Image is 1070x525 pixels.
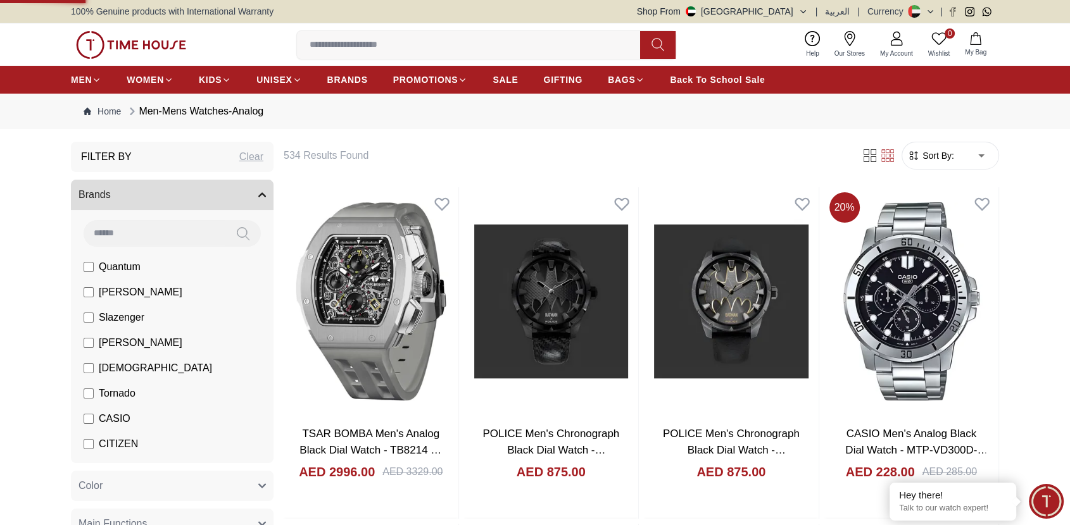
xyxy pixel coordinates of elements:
span: CITIZEN [99,436,138,452]
p: Talk to our watch expert! [899,503,1007,514]
a: PROMOTIONS [393,68,468,91]
a: MEN [71,68,101,91]
span: BRANDS [327,73,368,86]
div: Men-Mens Watches-Analog [126,104,263,119]
span: GUESS [99,462,134,477]
h4: AED 228.00 [846,463,915,481]
a: Whatsapp [982,7,991,16]
button: العربية [825,5,850,18]
img: CASIO Men's Analog Black Dial Watch - MTP-VD300D-1EUDF [824,187,999,416]
a: Help [798,28,827,61]
a: SALE [493,68,518,91]
img: United Arab Emirates [686,6,696,16]
a: Facebook [948,7,957,16]
a: 0Wishlist [921,28,957,61]
span: 100% Genuine products with International Warranty [71,5,274,18]
div: AED 3329.00 [382,464,443,479]
button: My Bag [957,30,994,59]
nav: Breadcrumb [71,94,999,129]
span: Wishlist [923,49,955,58]
span: Help [801,49,824,58]
span: Tornado [99,386,135,401]
button: Sort By: [907,149,954,162]
span: UNISEX [256,73,292,86]
a: UNISEX [256,68,301,91]
span: Color [79,478,103,493]
a: KIDS [199,68,231,91]
a: Our Stores [827,28,872,61]
h4: AED 875.00 [696,463,765,481]
span: Sort By: [920,149,954,162]
button: Brands [71,180,274,210]
h4: AED 2996.00 [299,463,375,481]
div: Clear [239,149,263,164]
span: SALE [493,73,518,86]
span: My Bag [960,47,991,57]
a: CASIO Men's Analog Black Dial Watch - MTP-VD300D-1EUDF [845,428,988,472]
button: Color [71,471,274,501]
input: [DEMOGRAPHIC_DATA] [84,363,94,373]
span: [PERSON_NAME] [99,335,182,350]
div: Currency [867,5,909,18]
span: MEN [71,73,92,86]
input: CASIO [84,414,94,424]
input: [PERSON_NAME] [84,287,94,297]
img: TSAR BOMBA Men's Analog Black Dial Watch - TB8214 C-Grey [284,187,458,416]
a: BAGS [608,68,645,91]
a: GIFTING [543,68,582,91]
img: POLICE Men's Chronograph Black Dial Watch - PEWGA0075502 [464,187,639,416]
span: WOMEN [127,73,164,86]
span: | [940,5,943,18]
span: [PERSON_NAME] [99,285,182,300]
img: POLICE Men's Chronograph Black Dial Watch - PEWGA0075501 [644,187,819,416]
a: BRANDS [327,68,368,91]
a: POLICE Men's Chronograph Black Dial Watch - PEWGA0075502 [482,428,619,472]
a: TSAR BOMBA Men's Analog Black Dial Watch - TB8214 C-Grey [299,428,442,472]
input: CITIZEN [84,439,94,449]
div: Hey there! [899,489,1007,502]
span: GIFTING [543,73,582,86]
span: Quantum [99,259,141,275]
span: [DEMOGRAPHIC_DATA] [99,361,212,376]
span: CASIO [99,411,130,426]
span: 0 [945,28,955,39]
a: WOMEN [127,68,173,91]
h3: Filter By [81,149,132,164]
a: Instagram [965,7,974,16]
span: Our Stores [829,49,870,58]
h4: AED 875.00 [517,463,586,481]
span: 20 % [829,192,860,223]
span: PROMOTIONS [393,73,458,86]
span: | [815,5,818,18]
a: Back To School Sale [670,68,765,91]
div: Chat Widget [1029,484,1064,519]
a: POLICE Men's Chronograph Black Dial Watch - PEWGA0075501 [663,428,800,472]
input: Slazenger [84,312,94,323]
span: KIDS [199,73,222,86]
input: Quantum [84,262,94,272]
input: Tornado [84,388,94,398]
span: Slazenger [99,310,144,325]
a: Home [84,105,121,118]
div: AED 285.00 [922,464,977,479]
span: My Account [875,49,918,58]
span: Brands [79,187,111,202]
input: [PERSON_NAME] [84,338,94,348]
span: Back To School Sale [670,73,765,86]
img: ... [76,31,186,59]
h6: 534 Results Found [284,148,846,163]
span: BAGS [608,73,635,86]
button: Shop From[GEOGRAPHIC_DATA] [637,5,808,18]
span: | [857,5,860,18]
